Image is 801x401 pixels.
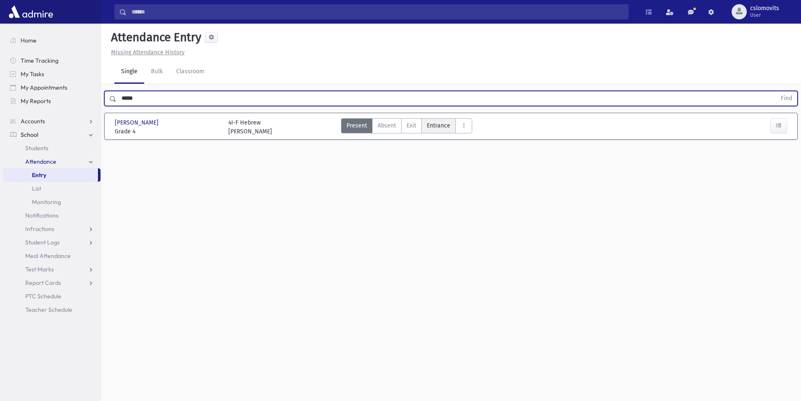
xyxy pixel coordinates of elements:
span: Student Logs [25,239,60,246]
a: Infractions [3,222,100,236]
span: Test Marks [25,266,54,273]
span: Report Cards [25,279,61,287]
span: Infractions [25,225,54,233]
a: Monitoring [3,195,100,209]
span: Accounts [21,117,45,125]
a: My Appointments [3,81,100,94]
a: Meal Attendance [3,249,100,263]
span: [PERSON_NAME] [115,118,160,127]
a: PTC Schedule [3,289,100,303]
a: School [3,128,100,141]
a: Missing Attendance History [108,49,185,56]
a: Bulk [144,60,169,84]
span: Time Tracking [21,57,58,64]
span: Students [25,144,48,152]
div: AttTypes [341,118,472,136]
span: List [32,185,41,192]
span: Meal Attendance [25,252,71,260]
a: Home [3,34,100,47]
span: My Tasks [21,70,44,78]
a: Single [114,60,144,84]
a: Teacher Schedule [3,303,100,316]
a: My Reports [3,94,100,108]
a: Students [3,141,100,155]
span: Grade 4 [115,127,220,136]
a: Student Logs [3,236,100,249]
a: Classroom [169,60,211,84]
input: Search [127,4,628,19]
button: Find [776,91,797,106]
span: Entrance [427,121,450,130]
h5: Attendance Entry [108,30,201,45]
span: Present [346,121,367,130]
a: Entry [3,168,98,182]
img: AdmirePro [7,3,55,20]
span: User [750,12,779,19]
span: Attendance [25,158,56,165]
a: Accounts [3,114,100,128]
span: My Appointments [21,84,67,91]
span: School [21,131,38,138]
span: PTC Schedule [25,292,61,300]
span: Teacher Schedule [25,306,72,313]
div: 4I-F Hebrew [PERSON_NAME] [228,118,272,136]
a: Time Tracking [3,54,100,67]
span: cslomovits [750,5,779,12]
a: Report Cards [3,276,100,289]
a: My Tasks [3,67,100,81]
span: My Reports [21,97,51,105]
span: Monitoring [32,198,61,206]
a: List [3,182,100,195]
span: Absent [378,121,396,130]
span: Entry [32,171,46,179]
a: Notifications [3,209,100,222]
u: Missing Attendance History [111,49,185,56]
a: Attendance [3,155,100,168]
a: Test Marks [3,263,100,276]
span: Home [21,37,37,44]
span: Notifications [25,212,58,219]
span: Exit [407,121,416,130]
